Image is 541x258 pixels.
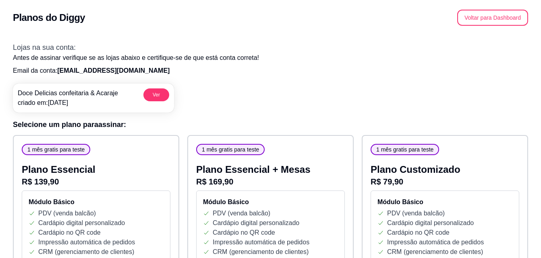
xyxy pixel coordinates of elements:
span: [EMAIL_ADDRESS][DOMAIN_NAME] [57,67,170,74]
p: CRM (gerenciamento de clientes) [387,247,483,257]
button: Ver [143,88,169,101]
p: R$ 169,90 [196,176,345,187]
p: Plano Essencial + Mesas [196,163,345,176]
p: criado em: [DATE] [18,98,118,108]
span: 1 mês gratis para teste [24,145,88,154]
p: Impressão automática de pedidos [38,238,135,247]
p: Cardápio no QR code [213,228,275,238]
p: Email da conta: [13,66,528,76]
p: Antes de assinar verifique se as lojas abaixo e certifique-se de que está conta correta! [13,53,528,63]
p: CRM (gerenciamento de clientes) [213,247,309,257]
button: Voltar para Dashboard [457,10,528,26]
p: Plano Essencial [22,163,170,176]
p: R$ 79,90 [371,176,519,187]
h3: Lojas na sua conta: [13,42,528,53]
a: Voltar para Dashboard [457,14,528,21]
p: Cardápio digital personalizado [38,218,125,228]
p: Cardápio no QR code [387,228,450,238]
p: Impressão automática de pedidos [213,238,309,247]
p: Cardápio no QR code [38,228,101,238]
p: Cardápio digital personalizado [213,218,299,228]
span: 1 mês gratis para teste [373,145,437,154]
p: PDV (venda balcão) [387,209,445,218]
p: PDV (venda balcão) [213,209,270,218]
h4: Módulo Básico [377,197,512,207]
h2: Planos do Diggy [13,11,85,24]
h4: Módulo Básico [203,197,338,207]
p: R$ 139,90 [22,176,170,187]
p: Impressão automática de pedidos [387,238,484,247]
p: CRM (gerenciamento de clientes) [38,247,134,257]
span: 1 mês gratis para teste [199,145,262,154]
p: Plano Customizado [371,163,519,176]
h3: Selecione um plano para assinar : [13,119,528,130]
p: PDV (venda balcão) [38,209,96,218]
p: Doce Delicias confeitaria & Acaraje [18,88,118,98]
h4: Módulo Básico [29,197,164,207]
a: Doce Delicias confeitaria & Acarajecriado em:[DATE]Ver [13,84,174,113]
p: Cardápio digital personalizado [387,218,474,228]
